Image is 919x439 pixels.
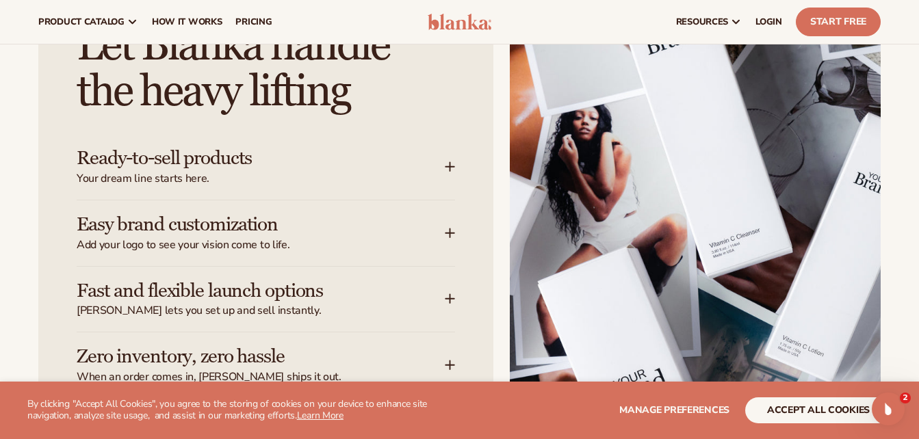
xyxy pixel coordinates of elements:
[77,238,445,252] span: Add your logo to see your vision come to life.
[745,397,892,423] button: accept all cookies
[77,214,404,235] h3: Easy brand customization
[77,304,445,318] span: [PERSON_NAME] lets you set up and sell instantly.
[619,403,729,416] span: Manage preferences
[755,16,782,27] span: LOGIN
[77,23,455,115] h2: Let Blanka handle the heavy lifting
[297,409,344,422] a: Learn More
[235,16,272,27] span: pricing
[428,14,492,30] img: logo
[77,346,404,367] h3: Zero inventory, zero hassle
[77,172,445,186] span: Your dream line starts here.
[77,280,404,302] h3: Fast and flexible launch options
[77,370,445,384] span: When an order comes in, [PERSON_NAME] ships it out.
[27,399,452,422] p: By clicking "Accept All Cookies", you agree to the storing of cookies on your device to enhance s...
[900,393,911,403] span: 2
[152,16,222,27] span: How It Works
[619,397,729,423] button: Manage preferences
[796,8,881,36] a: Start Free
[38,16,125,27] span: product catalog
[676,16,728,27] span: resources
[77,148,404,169] h3: Ready-to-sell products
[872,393,905,425] iframe: Intercom live chat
